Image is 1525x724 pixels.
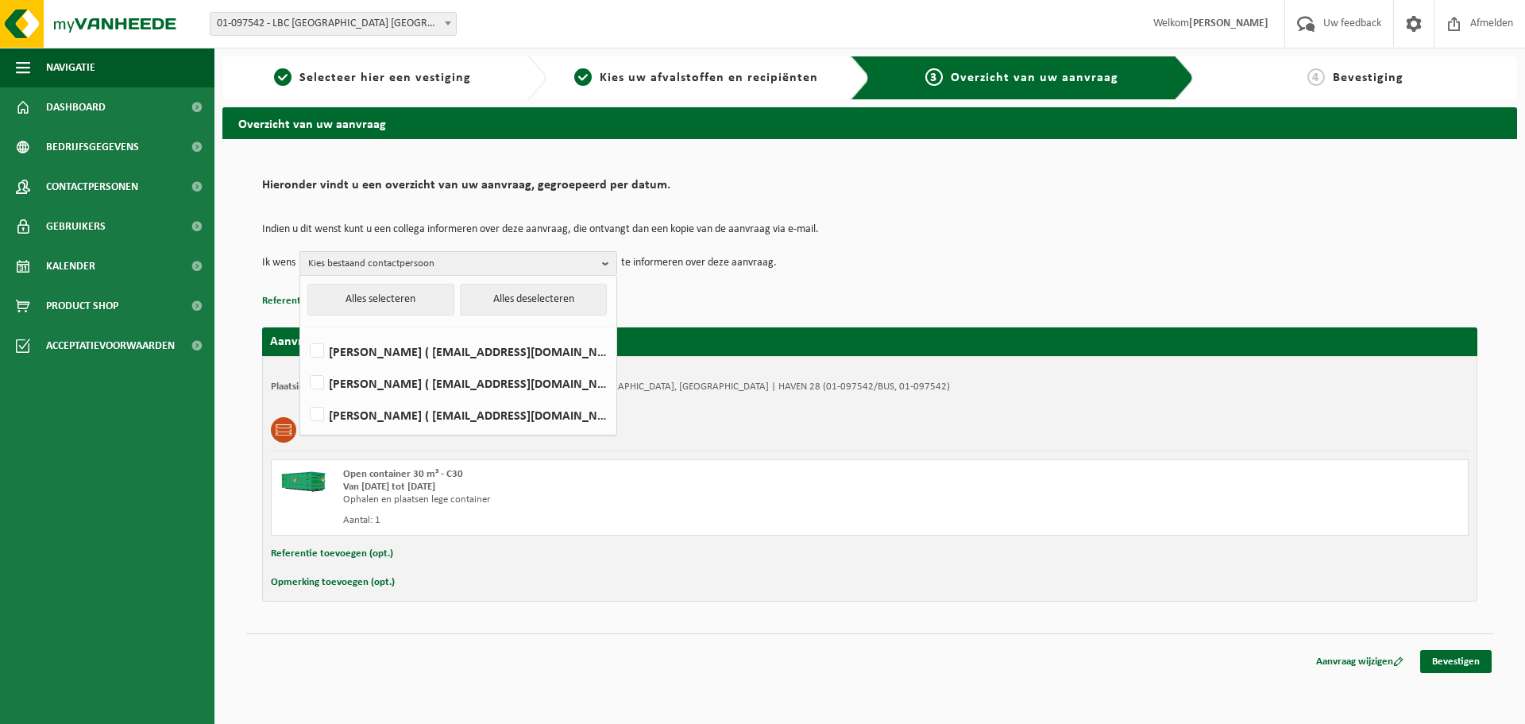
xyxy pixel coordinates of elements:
[262,224,1477,235] p: Indien u dit wenst kunt u een collega informeren over deze aanvraag, die ontvangt dan een kopie v...
[280,468,327,492] img: HK-XC-30-GN-00.png
[274,68,291,86] span: 1
[1420,650,1492,673] a: Bevestigen
[460,284,607,316] button: Alles deselecteren
[1189,17,1268,29] strong: [PERSON_NAME]
[262,251,295,275] p: Ik wens
[46,207,106,246] span: Gebruikers
[262,179,1477,200] h2: Hieronder vindt u een overzicht van uw aanvraag, gegroepeerd per datum.
[46,246,95,286] span: Kalender
[356,381,950,393] td: LBC [GEOGRAPHIC_DATA] [GEOGRAPHIC_DATA], 2030 [GEOGRAPHIC_DATA], [GEOGRAPHIC_DATA] | HAVEN 28 (01...
[600,72,818,84] span: Kies uw afvalstoffen en recipiënten
[46,167,138,207] span: Contactpersonen
[574,68,592,86] span: 2
[1333,72,1403,84] span: Bevestiging
[951,72,1118,84] span: Overzicht van uw aanvraag
[222,107,1517,138] h2: Overzicht van uw aanvraag
[46,326,175,366] span: Acceptatievoorwaarden
[270,335,389,348] strong: Aanvraag voor [DATE]
[621,251,777,275] p: te informeren over deze aanvraag.
[307,371,608,395] label: [PERSON_NAME] ( [EMAIL_ADDRESS][DOMAIN_NAME] )
[299,251,617,275] button: Kies bestaand contactpersoon
[271,381,340,392] strong: Plaatsingsadres:
[307,284,454,316] button: Alles selecteren
[271,572,395,593] button: Opmerking toevoegen (opt.)
[46,48,95,87] span: Navigatie
[307,403,608,427] label: [PERSON_NAME] ( [EMAIL_ADDRESS][DOMAIN_NAME] )
[343,469,463,479] span: Open container 30 m³ - C30
[554,68,839,87] a: 2Kies uw afvalstoffen en recipiënten
[46,286,118,326] span: Product Shop
[46,127,139,167] span: Bedrijfsgegevens
[307,339,608,363] label: [PERSON_NAME] ( [EMAIL_ADDRESS][DOMAIN_NAME] )
[343,514,933,527] div: Aantal: 1
[271,544,393,564] button: Referentie toevoegen (opt.)
[925,68,943,86] span: 3
[262,291,384,312] button: Referentie toevoegen (opt.)
[46,87,106,127] span: Dashboard
[210,13,456,35] span: 01-097542 - LBC ANTWERPEN NV - ANTWERPEN
[343,482,435,492] strong: Van [DATE] tot [DATE]
[1304,650,1415,673] a: Aanvraag wijzigen
[230,68,515,87] a: 1Selecteer hier een vestiging
[308,252,596,276] span: Kies bestaand contactpersoon
[299,72,471,84] span: Selecteer hier een vestiging
[343,494,933,506] div: Ophalen en plaatsen lege container
[1307,68,1325,86] span: 4
[210,12,457,36] span: 01-097542 - LBC ANTWERPEN NV - ANTWERPEN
